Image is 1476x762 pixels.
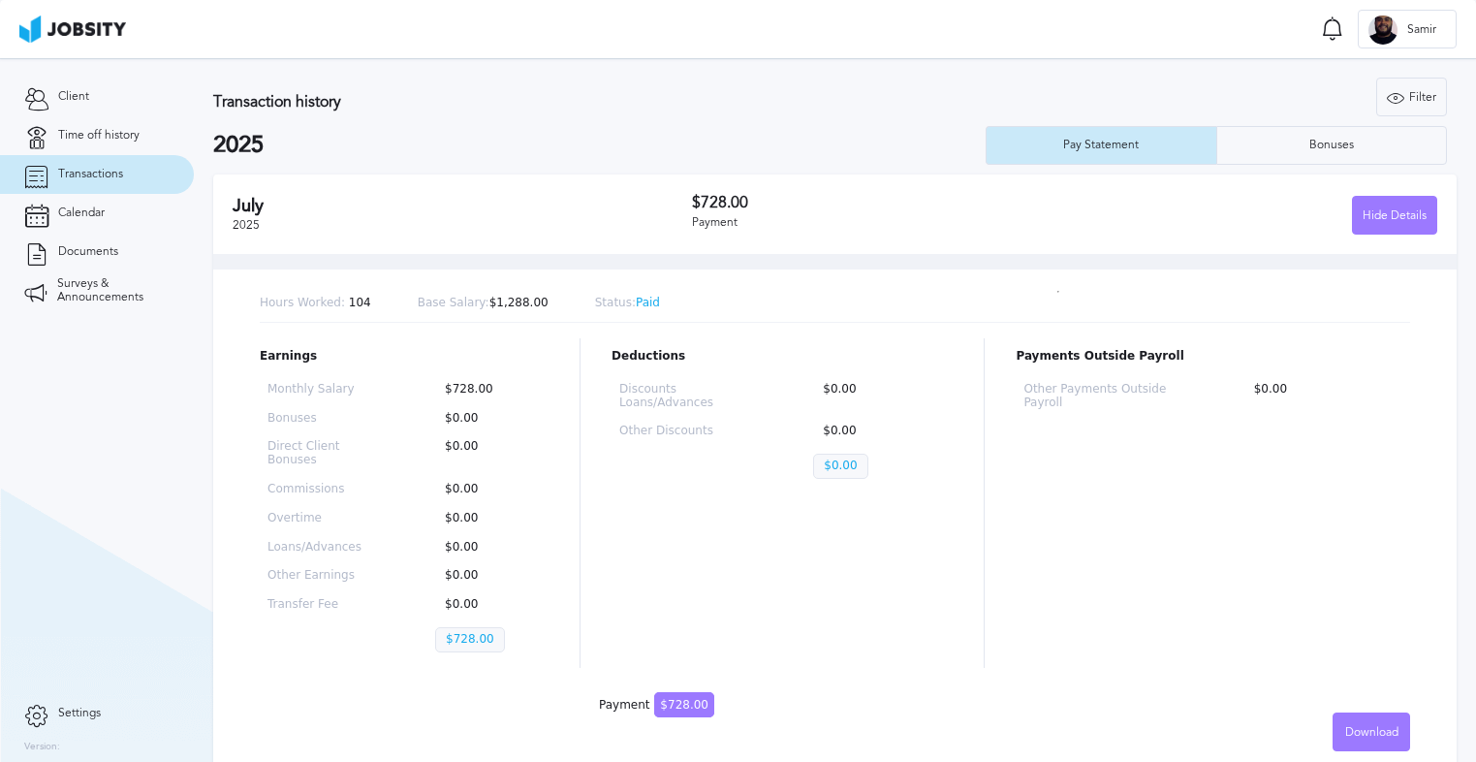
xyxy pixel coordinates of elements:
p: Other Earnings [267,569,373,583]
p: $0.00 [1244,383,1402,410]
p: Loans/Advances [267,541,373,555]
p: Transfer Fee [267,598,373,612]
div: Bonuses [1300,139,1364,152]
p: Deductions [612,350,953,364]
span: Settings [58,707,101,720]
p: Commissions [267,483,373,496]
p: Discounts Loans/Advances [619,383,751,410]
p: $0.00 [813,454,867,479]
button: Pay Statement [986,126,1216,165]
span: 2025 [233,218,260,232]
p: $0.00 [435,569,541,583]
p: $0.00 [813,425,945,438]
p: Monthly Salary [267,383,373,397]
div: Pay Statement [1053,139,1148,152]
span: Documents [58,245,118,259]
p: Payments Outside Payroll [1016,350,1410,364]
p: Other Payments Outside Payroll [1023,383,1181,410]
p: $0.00 [435,412,541,426]
h2: 2025 [213,132,986,159]
span: $728.00 [654,692,714,717]
p: $728.00 [435,627,505,652]
button: Bonuses [1216,126,1447,165]
span: Calendar [58,206,105,220]
span: Download [1345,726,1398,740]
span: Time off history [58,129,140,143]
p: Paid [595,297,660,310]
div: Hide Details [1353,197,1436,236]
span: Surveys & Announcements [57,277,170,304]
p: Bonuses [267,412,373,426]
h3: $728.00 [692,194,1064,211]
span: Client [58,90,89,104]
div: Payment [692,216,1064,230]
button: Hide Details [1352,196,1437,235]
p: 104 [260,297,371,310]
div: S [1368,16,1397,45]
img: ab4bad089aa723f57921c736e9817d99.png [19,16,126,43]
p: Earnings [260,350,549,364]
div: Filter [1377,79,1446,117]
span: Status: [595,296,636,309]
h3: Transaction history [213,93,888,111]
span: Samir [1397,23,1446,37]
p: $728.00 [435,383,541,397]
button: Download [1333,713,1410,751]
button: Filter [1376,78,1447,116]
p: $0.00 [435,440,541,467]
button: SSamir [1358,10,1457,48]
p: Other Discounts [619,425,751,438]
p: Direct Client Bonuses [267,440,373,467]
p: $0.00 [435,483,541,496]
span: Hours Worked: [260,296,345,309]
div: Payment [599,699,714,713]
p: $0.00 [435,598,541,612]
span: Transactions [58,168,123,181]
span: Base Salary: [418,296,489,309]
p: $0.00 [813,383,945,410]
p: $1,288.00 [418,297,549,310]
label: Version: [24,742,60,753]
p: $0.00 [435,512,541,525]
p: $0.00 [435,541,541,555]
p: Overtime [267,512,373,525]
h2: July [233,196,692,216]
